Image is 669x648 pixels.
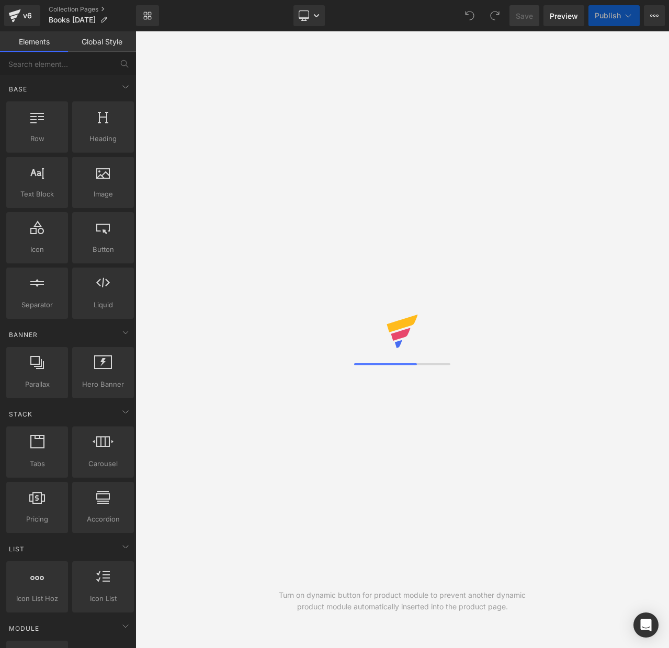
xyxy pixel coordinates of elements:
[75,514,131,525] span: Accordion
[75,244,131,255] span: Button
[8,623,40,633] span: Module
[9,244,65,255] span: Icon
[9,514,65,525] span: Pricing
[68,31,136,52] a: Global Style
[8,84,28,94] span: Base
[543,5,584,26] a: Preview
[75,299,131,310] span: Liquid
[644,5,665,26] button: More
[8,544,26,554] span: List
[459,5,480,26] button: Undo
[9,458,65,469] span: Tabs
[21,9,34,22] div: v6
[8,409,33,419] span: Stack
[588,5,640,26] button: Publish
[75,189,131,200] span: Image
[49,5,136,14] a: Collection Pages
[9,379,65,390] span: Parallax
[9,593,65,604] span: Icon List Hoz
[516,10,533,21] span: Save
[9,189,65,200] span: Text Block
[633,612,659,638] div: Open Intercom Messenger
[75,593,131,604] span: Icon List
[9,133,65,144] span: Row
[269,589,536,612] div: Turn on dynamic button for product module to prevent another dynamic product module automatically...
[75,379,131,390] span: Hero Banner
[75,133,131,144] span: Heading
[595,11,621,20] span: Publish
[75,458,131,469] span: Carousel
[550,10,578,21] span: Preview
[8,330,39,340] span: Banner
[9,299,65,310] span: Separator
[4,5,40,26] a: v6
[136,5,159,26] a: New Library
[49,16,96,24] span: Books [DATE]
[484,5,505,26] button: Redo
